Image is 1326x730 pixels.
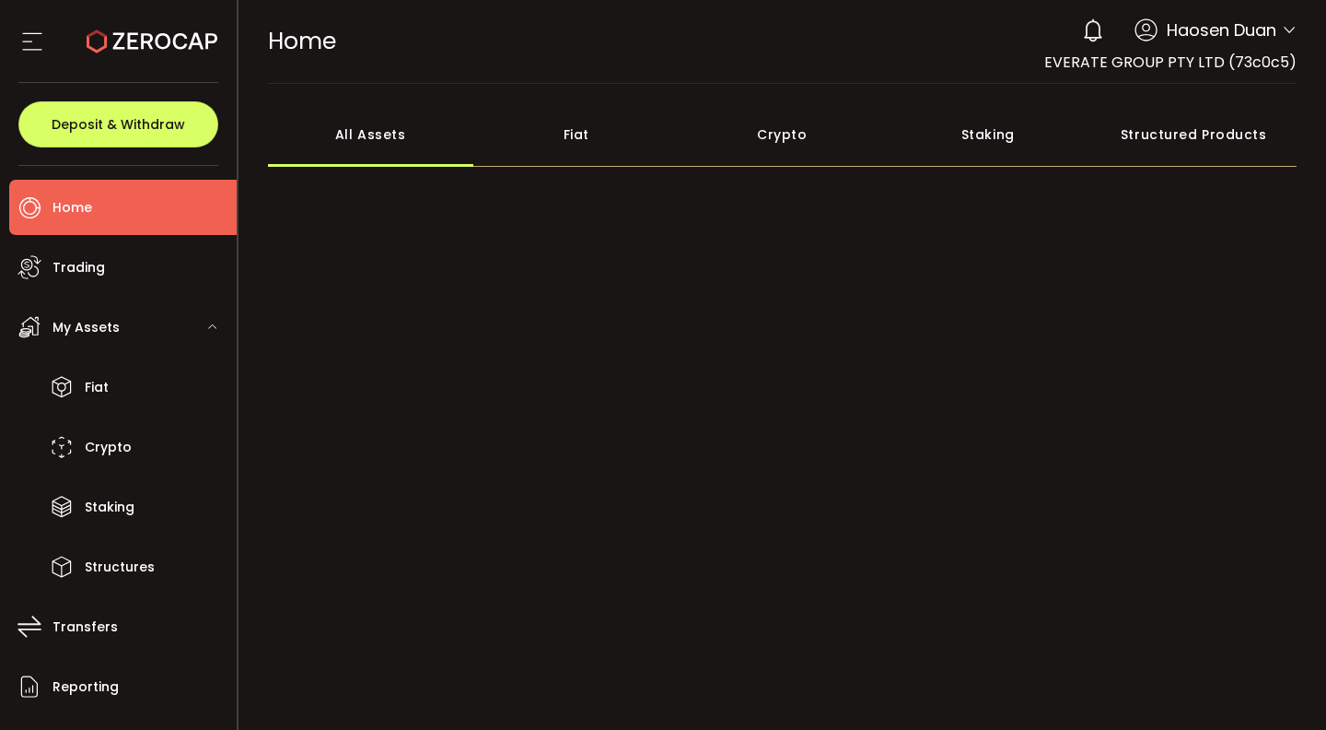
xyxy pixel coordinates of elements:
span: Crypto [85,434,132,461]
span: Structures [85,554,155,581]
div: Staking [885,102,1091,167]
div: Crypto [680,102,886,167]
span: Staking [85,494,134,521]
div: All Assets [268,102,474,167]
span: Deposit & Withdraw [52,118,185,131]
span: Reporting [52,674,119,701]
button: Deposit & Withdraw [18,101,218,147]
span: Fiat [85,374,109,401]
span: EVERATE GROUP PTY LTD (73c0c5) [1044,52,1297,73]
div: Structured Products [1091,102,1297,167]
span: Transfers [52,614,118,641]
span: Haosen Duan [1167,18,1276,42]
span: Home [268,25,336,57]
div: Fiat [473,102,680,167]
span: Trading [52,254,105,281]
span: Home [52,194,92,221]
span: My Assets [52,314,120,341]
